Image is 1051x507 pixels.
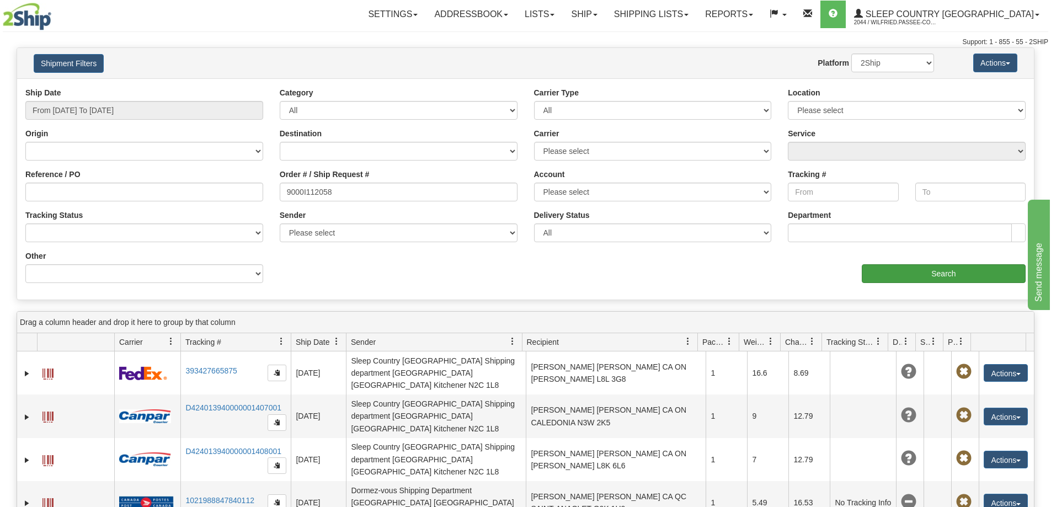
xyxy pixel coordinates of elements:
[1026,197,1050,309] iframe: chat widget
[534,169,565,180] label: Account
[346,438,526,481] td: Sleep Country [GEOGRAPHIC_DATA] Shipping department [GEOGRAPHIC_DATA] [GEOGRAPHIC_DATA] Kitchener...
[563,1,605,28] a: Ship
[788,438,830,481] td: 12.79
[706,394,747,437] td: 1
[924,332,943,351] a: Shipment Issues filter column settings
[901,364,916,380] span: Unknown
[42,364,54,381] a: Label
[185,447,281,456] a: D424013940000001408001
[280,87,313,98] label: Category
[679,332,697,351] a: Recipient filter column settings
[280,169,370,180] label: Order # / Ship Request #
[846,1,1048,28] a: Sleep Country [GEOGRAPHIC_DATA] 2044 / Wilfried.Passee-Coutrin
[346,351,526,394] td: Sleep Country [GEOGRAPHIC_DATA] Shipping department [GEOGRAPHIC_DATA] [GEOGRAPHIC_DATA] Kitchener...
[3,3,51,30] img: logo2044.jpg
[25,128,48,139] label: Origin
[747,394,788,437] td: 9
[915,183,1026,201] input: To
[268,365,286,381] button: Copy to clipboard
[360,1,426,28] a: Settings
[956,364,972,380] span: Pickup Not Assigned
[25,250,46,261] label: Other
[351,337,376,348] span: Sender
[956,451,972,466] span: Pickup Not Assigned
[185,403,281,412] a: D424013940000001407001
[818,57,849,68] label: Platform
[761,332,780,351] a: Weight filter column settings
[25,210,83,221] label: Tracking Status
[119,337,143,348] span: Carrier
[956,408,972,423] span: Pickup Not Assigned
[22,455,33,466] a: Expand
[268,457,286,474] button: Copy to clipboard
[534,210,590,221] label: Delivery Status
[527,337,559,348] span: Recipient
[25,87,61,98] label: Ship Date
[17,312,1034,333] div: grid grouping header
[280,210,306,221] label: Sender
[803,332,821,351] a: Charge filter column settings
[948,337,957,348] span: Pickup Status
[426,1,516,28] a: Addressbook
[747,438,788,481] td: 7
[185,337,221,348] span: Tracking #
[826,337,874,348] span: Tracking Status
[534,128,559,139] label: Carrier
[897,332,915,351] a: Delivery Status filter column settings
[22,412,33,423] a: Expand
[720,332,739,351] a: Packages filter column settings
[25,169,81,180] label: Reference / PO
[788,87,820,98] label: Location
[22,368,33,379] a: Expand
[984,451,1028,468] button: Actions
[291,351,346,394] td: [DATE]
[42,450,54,468] a: Label
[291,438,346,481] td: [DATE]
[296,337,329,348] span: Ship Date
[893,337,902,348] span: Delivery Status
[706,351,747,394] td: 1
[702,337,725,348] span: Packages
[526,394,706,437] td: [PERSON_NAME] [PERSON_NAME] CA ON CALEDONIA N3W 2K5
[526,351,706,394] td: [PERSON_NAME] [PERSON_NAME] CA ON [PERSON_NAME] L8L 3G8
[788,394,830,437] td: 12.79
[3,38,1048,47] div: Support: 1 - 855 - 55 - 2SHIP
[706,438,747,481] td: 1
[697,1,761,28] a: Reports
[901,451,916,466] span: Unknown
[901,408,916,423] span: Unknown
[162,332,180,351] a: Carrier filter column settings
[785,337,808,348] span: Charge
[280,128,322,139] label: Destination
[952,332,970,351] a: Pickup Status filter column settings
[119,409,171,423] img: 14 - Canpar
[747,351,788,394] td: 16.6
[973,54,1017,72] button: Actions
[526,438,706,481] td: [PERSON_NAME] [PERSON_NAME] CA ON [PERSON_NAME] L8K 6L6
[327,332,346,351] a: Ship Date filter column settings
[788,351,830,394] td: 8.69
[8,7,102,20] div: Send message
[291,394,346,437] td: [DATE]
[42,407,54,424] a: Label
[34,54,104,73] button: Shipment Filters
[788,169,826,180] label: Tracking #
[516,1,563,28] a: Lists
[346,394,526,437] td: Sleep Country [GEOGRAPHIC_DATA] Shipping department [GEOGRAPHIC_DATA] [GEOGRAPHIC_DATA] Kitchener...
[863,9,1034,19] span: Sleep Country [GEOGRAPHIC_DATA]
[185,366,237,375] a: 393427665875
[503,332,522,351] a: Sender filter column settings
[606,1,697,28] a: Shipping lists
[854,17,937,28] span: 2044 / Wilfried.Passee-Coutrin
[869,332,888,351] a: Tracking Status filter column settings
[788,183,898,201] input: From
[862,264,1026,283] input: Search
[920,337,930,348] span: Shipment Issues
[185,496,254,505] a: 1021988847840112
[984,364,1028,382] button: Actions
[534,87,579,98] label: Carrier Type
[268,414,286,431] button: Copy to clipboard
[744,337,767,348] span: Weight
[984,408,1028,425] button: Actions
[788,128,815,139] label: Service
